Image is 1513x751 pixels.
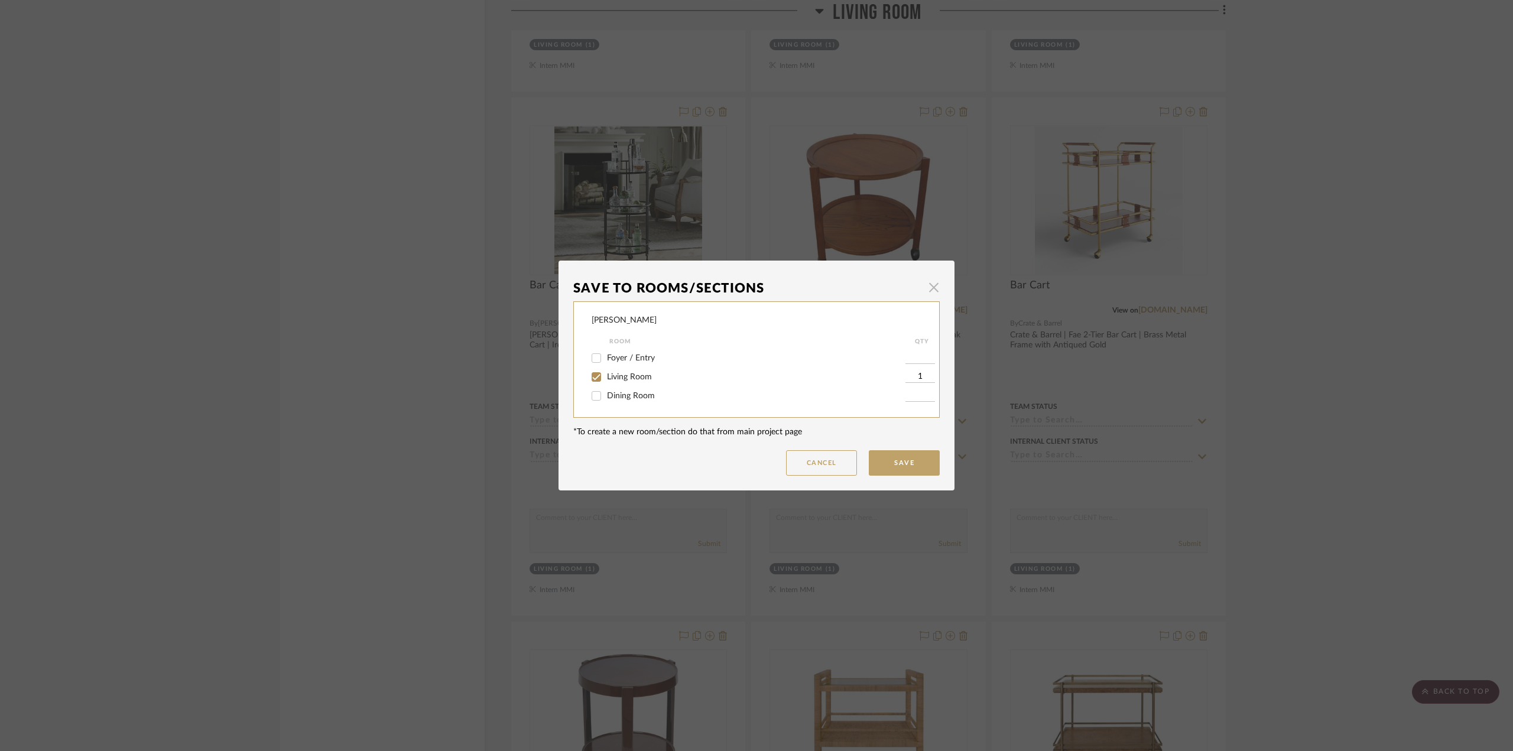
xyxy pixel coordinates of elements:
span: Dining Room [607,392,655,400]
span: Foyer / Entry [607,354,655,362]
div: Save To Rooms/Sections [573,275,922,301]
div: Room [609,334,905,349]
div: [PERSON_NAME] [592,314,657,327]
dialog-header: Save To Rooms/Sections [573,275,940,301]
div: *To create a new room/section do that from main project page [573,426,940,438]
button: Cancel [786,450,857,476]
button: Close [922,275,946,299]
div: QTY [905,334,938,349]
button: Save [869,450,940,476]
span: Living Room [607,373,652,381]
